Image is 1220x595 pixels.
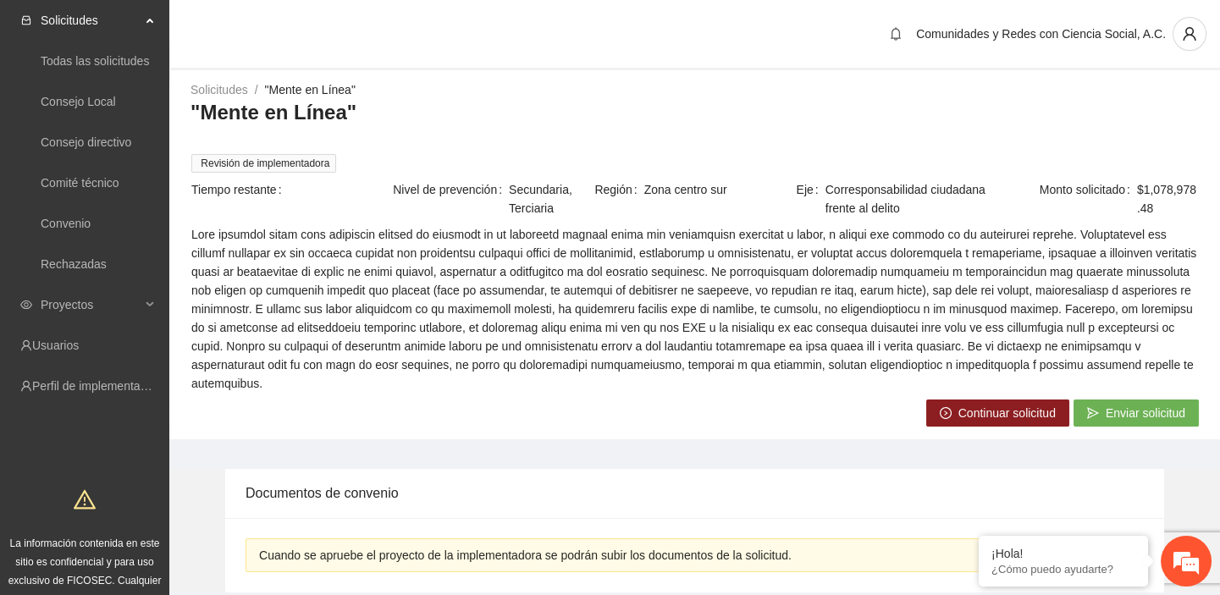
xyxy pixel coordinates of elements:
span: right-circle [940,407,952,421]
span: warning [74,488,96,510]
div: Minimizar ventana de chat en vivo [278,8,318,49]
textarea: Escriba su mensaje y pulse “Intro” [8,407,323,466]
a: Rechazadas [41,257,107,271]
span: Tiempo restante [191,180,289,199]
a: Convenio [41,217,91,230]
a: Todas las solicitudes [41,54,149,68]
button: bell [882,20,909,47]
a: Consejo directivo [41,135,131,149]
span: Proyectos [41,288,141,322]
span: $1,078,978.48 [1137,180,1198,218]
h3: "Mente en Línea" [190,99,1199,126]
div: Documentos de convenio [246,469,1144,517]
button: sendEnviar solicitud [1074,399,1199,427]
span: Continuar solicitud [958,404,1056,422]
span: Nivel de prevención [393,180,509,218]
div: Cuando se apruebe el proyecto de la implementadora se podrán subir los documentos de la solicitud. [259,546,1130,565]
span: Monto solicitado [1040,180,1137,218]
a: "Mente en Línea" [265,83,356,96]
span: / [255,83,258,96]
a: Consejo Local [41,95,116,108]
a: Perfil de implementadora [32,379,164,393]
span: Eje [797,180,825,218]
a: Solicitudes [190,83,248,96]
p: ¿Cómo puedo ayudarte? [991,563,1135,576]
span: Estamos en línea. [98,198,234,369]
button: right-circleContinuar solicitud [926,399,1069,427]
span: Región [594,180,643,199]
a: Comité técnico [41,176,119,190]
span: Secundaria, Terciaria [509,180,593,218]
span: user [1173,26,1206,41]
span: Enviar solicitud [1106,404,1185,422]
span: send [1087,407,1099,421]
span: Revisión de implementadora [191,154,336,173]
span: Comunidades y Redes con Ciencia Social, A.C. [916,27,1166,41]
a: Usuarios [32,339,79,352]
span: inbox [20,14,32,26]
span: bell [883,27,908,41]
span: Solicitudes [41,3,141,37]
span: Lore ipsumdol sitam cons adipiscin elitsed do eiusmodt in ut laboreetd magnaal enima min veniamqu... [191,225,1198,393]
div: Chatee con nosotros ahora [88,86,284,108]
span: Corresponsabilidad ciudadana frente al delito [825,180,996,218]
span: eye [20,299,32,311]
button: user [1173,17,1206,51]
span: Zona centro sur [644,180,795,199]
div: ¡Hola! [991,547,1135,560]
